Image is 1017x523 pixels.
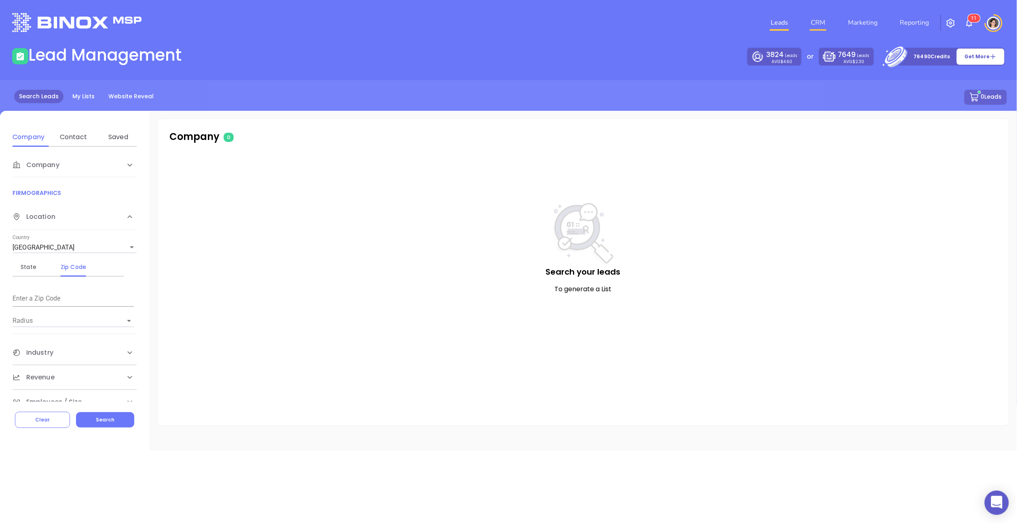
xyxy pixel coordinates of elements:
[28,45,182,65] h1: Lead Management
[13,241,137,254] div: [GEOGRAPHIC_DATA]
[169,129,391,144] p: Company
[35,416,50,423] span: Clear
[768,15,791,31] a: Leads
[553,203,613,266] img: NoSearch
[808,15,829,31] a: CRM
[838,50,869,60] p: Leads
[766,50,784,59] span: 3824
[13,204,137,230] div: Location
[766,50,797,60] p: Leads
[897,15,932,31] a: Reporting
[14,90,63,103] a: Search Leads
[13,348,53,358] span: Industry
[96,416,114,423] span: Search
[772,60,792,64] p: AVG
[968,14,980,22] sup: 11
[12,13,142,32] img: logo
[987,17,1000,30] img: user
[102,132,134,142] div: Saved
[13,235,30,240] label: Country
[964,18,974,28] img: iconNotification
[964,90,1007,105] button: 0Leads
[173,266,993,278] p: Search your leads
[13,188,137,197] p: FIRMOGRAPHICS
[104,90,159,103] a: Website Reveal
[15,412,70,428] button: Clear
[780,59,792,65] span: $4.60
[13,262,44,272] div: State
[807,52,814,61] p: or
[13,365,137,390] div: Revenue
[946,18,956,28] img: iconSetting
[845,15,881,31] a: Marketing
[13,160,59,170] span: Company
[13,373,55,382] span: Revenue
[68,90,99,103] a: My Lists
[13,132,44,142] div: Company
[13,212,55,222] span: Location
[13,390,137,414] div: Employees / Size
[974,15,977,21] span: 1
[123,315,135,326] button: Open
[844,60,864,64] p: AVG
[914,53,950,61] p: 76490 Credits
[838,50,856,59] span: 7649
[57,262,89,272] div: Zip Code
[852,59,864,65] span: $2.30
[76,412,134,428] button: Search
[971,15,974,21] span: 1
[13,397,82,407] span: Employees / Size
[173,284,993,294] p: To generate a List
[956,48,1005,65] button: Get More
[13,153,137,177] div: Company
[57,132,89,142] div: Contact
[13,341,137,365] div: Industry
[224,133,234,142] span: 0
